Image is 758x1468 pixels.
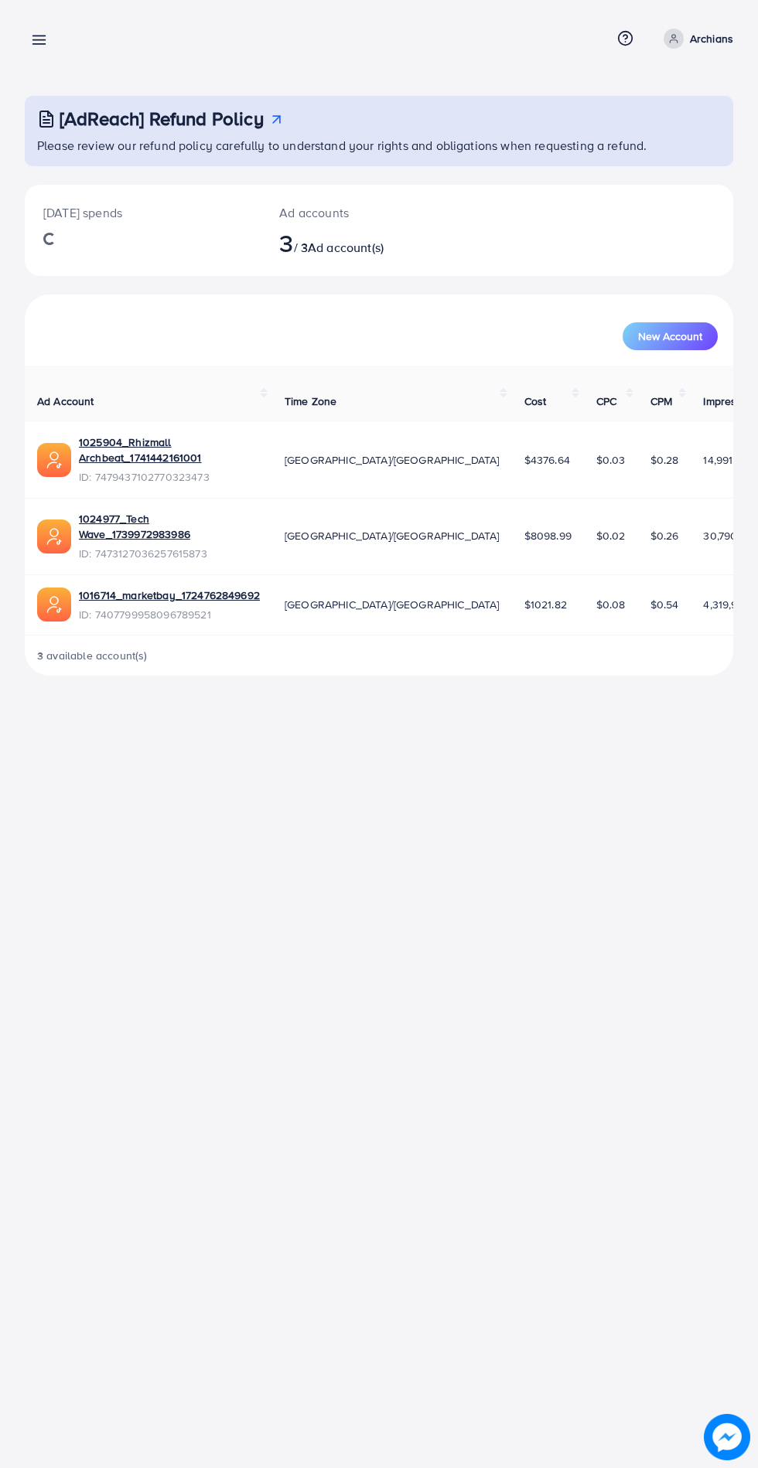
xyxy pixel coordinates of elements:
[703,452,753,468] span: 14,991,401
[650,452,679,468] span: $0.28
[704,1414,750,1460] img: image
[37,519,71,553] img: ic-ads-acc.e4c84228.svg
[285,528,500,543] span: [GEOGRAPHIC_DATA]/[GEOGRAPHIC_DATA]
[79,511,260,543] a: 1024977_Tech Wave_1739972983986
[524,528,572,543] span: $8098.99
[596,393,616,409] span: CPC
[650,597,679,612] span: $0.54
[285,393,336,409] span: Time Zone
[703,393,757,409] span: Impression
[79,607,260,622] span: ID: 7407799958096789521
[650,528,679,543] span: $0.26
[37,393,94,409] span: Ad Account
[596,597,626,612] span: $0.08
[37,443,71,477] img: ic-ads-acc.e4c84228.svg
[690,29,733,48] p: Archians
[623,322,718,350] button: New Account
[650,393,672,409] span: CPM
[703,597,749,612] span: 4,319,928
[79,469,260,485] span: ID: 7479437102770323473
[279,225,293,261] span: 3
[638,331,702,342] span: New Account
[37,648,148,663] span: 3 available account(s)
[524,452,570,468] span: $4376.64
[37,136,724,155] p: Please review our refund policy carefully to understand your rights and obligations when requesti...
[37,588,71,622] img: ic-ads-acc.e4c84228.svg
[79,434,260,466] a: 1025904_Rhizmall Archbeat_1741442161001
[524,597,567,612] span: $1021.82
[285,597,500,612] span: [GEOGRAPHIC_DATA]/[GEOGRAPHIC_DATA]
[279,203,419,222] p: Ad accounts
[43,203,242,222] p: [DATE] spends
[285,452,500,468] span: [GEOGRAPHIC_DATA]/[GEOGRAPHIC_DATA]
[596,452,626,468] span: $0.03
[524,393,547,409] span: Cost
[79,588,260,603] a: 1016714_marketbay_1724762849692
[596,528,626,543] span: $0.02
[60,107,264,130] h3: [AdReach] Refund Policy
[657,29,733,49] a: Archians
[703,528,758,543] span: 30,790,567
[79,546,260,561] span: ID: 7473127036257615873
[308,239,384,256] span: Ad account(s)
[279,228,419,257] h2: / 3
